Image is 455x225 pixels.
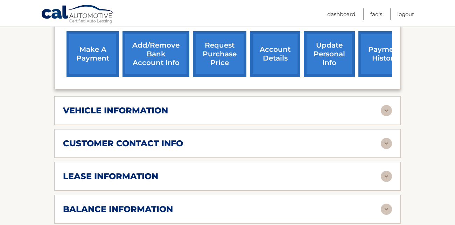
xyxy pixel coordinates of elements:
[193,31,246,77] a: request purchase price
[63,171,158,182] h2: lease information
[381,204,392,215] img: accordion-rest.svg
[397,8,414,20] a: Logout
[370,8,382,20] a: FAQ's
[327,8,355,20] a: Dashboard
[41,5,114,25] a: Cal Automotive
[63,204,173,215] h2: balance information
[381,105,392,116] img: accordion-rest.svg
[381,171,392,182] img: accordion-rest.svg
[63,138,183,149] h2: customer contact info
[358,31,411,77] a: payment history
[66,31,119,77] a: make a payment
[122,31,189,77] a: Add/Remove bank account info
[304,31,355,77] a: update personal info
[63,105,168,116] h2: vehicle information
[250,31,300,77] a: account details
[381,138,392,149] img: accordion-rest.svg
